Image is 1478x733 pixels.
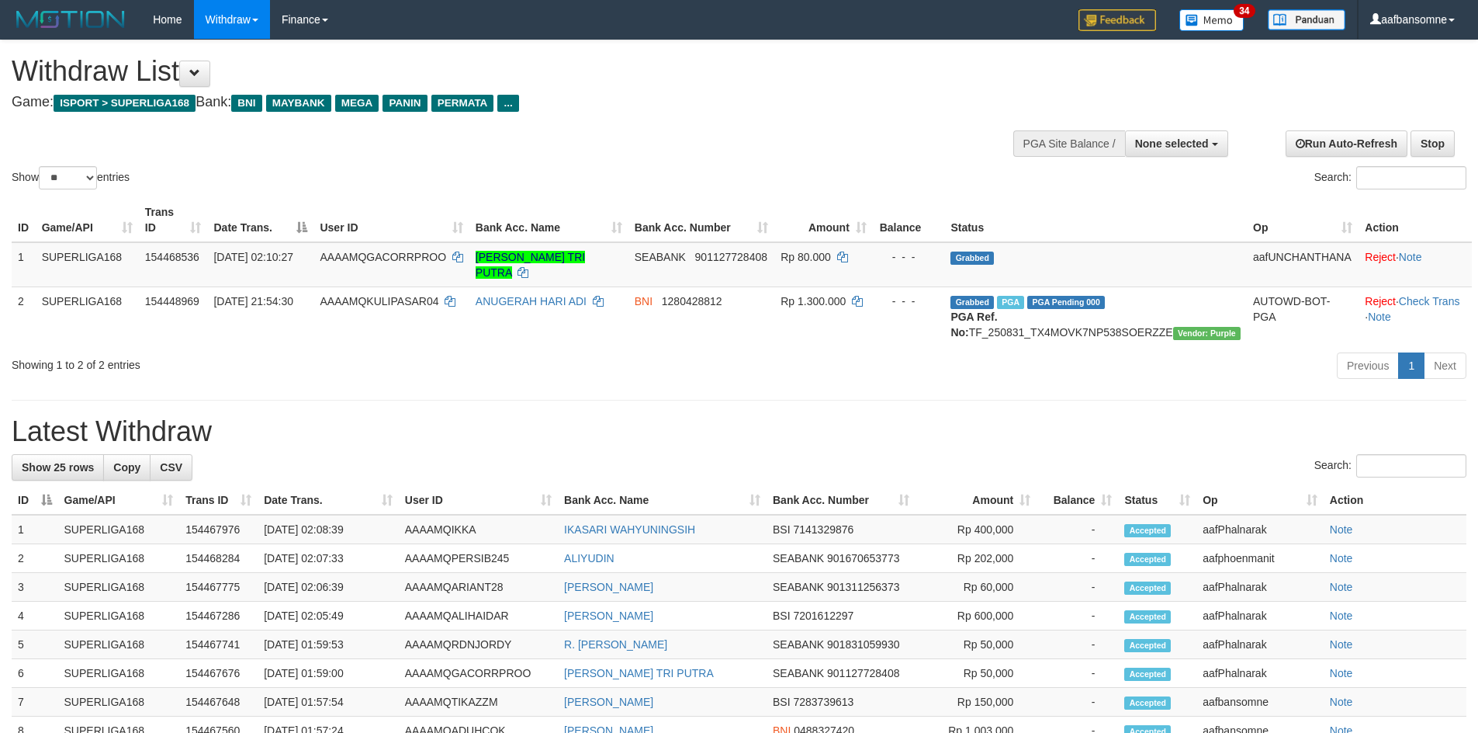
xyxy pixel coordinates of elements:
td: [DATE] 01:57:54 [258,688,399,717]
td: AUTOWD-BOT-PGA [1247,287,1359,346]
span: Grabbed [950,252,994,265]
a: [PERSON_NAME] [564,581,653,593]
a: 1 [1398,353,1424,379]
span: ISPORT > SUPERLIGA168 [54,95,196,112]
td: 3 [12,573,58,602]
input: Search: [1356,454,1466,478]
td: AAAAMQALIHAIDAR [399,602,558,631]
td: AAAAMQPERSIB245 [399,544,558,573]
span: Accepted [1124,668,1171,681]
td: AAAAMQIKKA [399,515,558,544]
td: Rp 400,000 [916,515,1037,544]
span: CSV [160,461,182,474]
span: 34 [1234,4,1255,18]
span: PERMATA [431,95,494,112]
td: 154467976 [179,515,258,544]
label: Show entries [12,166,130,189]
td: 154467775 [179,573,258,602]
th: Op: activate to sort column ascending [1247,198,1359,242]
td: 154467286 [179,602,258,631]
span: AAAAMQGACORRPROO [320,251,446,263]
span: Accepted [1124,553,1171,566]
div: PGA Site Balance / [1013,130,1125,157]
span: Accepted [1124,524,1171,537]
a: [PERSON_NAME] [564,696,653,708]
button: None selected [1125,130,1228,157]
td: [DATE] 01:59:53 [258,631,399,659]
td: aafPhalnarak [1196,631,1324,659]
td: AAAAMQARIANT28 [399,573,558,602]
span: Accepted [1124,697,1171,710]
b: PGA Ref. No: [950,311,997,339]
td: 154468284 [179,544,258,573]
td: AAAAMQGACORRPROO [399,659,558,688]
td: - [1037,659,1118,688]
td: - [1037,631,1118,659]
a: Reject [1365,295,1396,307]
a: IKASARI WAHYUNINGSIH [564,523,695,536]
td: · · [1359,287,1472,346]
td: [DATE] 02:07:33 [258,544,399,573]
a: Run Auto-Refresh [1286,130,1407,157]
td: SUPERLIGA168 [36,242,139,287]
span: Accepted [1124,639,1171,652]
div: - - - [879,249,939,265]
span: Rp 80.000 [781,251,831,263]
th: Trans ID: activate to sort column ascending [139,198,208,242]
img: Feedback.jpg [1078,9,1156,31]
span: SEABANK [773,581,824,593]
th: Game/API: activate to sort column ascending [36,198,139,242]
span: Copy 901127728408 to clipboard [827,667,899,679]
a: ANUGERAH HARI ADI [476,295,587,307]
th: Bank Acc. Name: activate to sort column ascending [469,198,628,242]
td: SUPERLIGA168 [58,688,180,717]
span: BNI [635,295,652,307]
td: [DATE] 02:06:39 [258,573,399,602]
td: AAAAMQTIKAZZM [399,688,558,717]
th: Action [1324,486,1466,515]
td: 1 [12,515,58,544]
span: MEGA [335,95,379,112]
span: None selected [1135,137,1209,150]
th: Op: activate to sort column ascending [1196,486,1324,515]
input: Search: [1356,166,1466,189]
th: Bank Acc. Number: activate to sort column ascending [628,198,774,242]
a: Note [1330,667,1353,679]
th: Date Trans.: activate to sort column ascending [258,486,399,515]
th: Balance [873,198,945,242]
td: 2 [12,287,36,346]
span: Copy 901311256373 to clipboard [827,581,899,593]
span: SEABANK [773,552,824,565]
th: Action [1359,198,1472,242]
label: Search: [1314,454,1466,478]
a: Check Trans [1399,295,1460,307]
a: Previous [1337,353,1399,379]
td: Rp 600,000 [916,602,1037,631]
a: CSV [150,454,192,481]
td: 7 [12,688,58,717]
a: [PERSON_NAME] TRI PUTRA [476,251,585,279]
td: 154467676 [179,659,258,688]
td: SUPERLIGA168 [58,515,180,544]
span: SEABANK [773,638,824,651]
td: 1 [12,242,36,287]
td: 2 [12,544,58,573]
span: Copy 901127728408 to clipboard [695,251,767,263]
span: Copy 901831059930 to clipboard [827,638,899,651]
th: User ID: activate to sort column ascending [399,486,558,515]
td: [DATE] 02:08:39 [258,515,399,544]
td: [DATE] 01:59:00 [258,659,399,688]
span: ... [497,95,518,112]
a: Note [1330,696,1353,708]
a: Note [1330,552,1353,565]
span: BSI [773,523,791,536]
a: Reject [1365,251,1396,263]
td: 5 [12,631,58,659]
span: BSI [773,696,791,708]
span: Copy [113,461,140,474]
th: Amount: activate to sort column ascending [916,486,1037,515]
a: Note [1330,638,1353,651]
td: - [1037,688,1118,717]
span: Accepted [1124,610,1171,624]
label: Search: [1314,166,1466,189]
